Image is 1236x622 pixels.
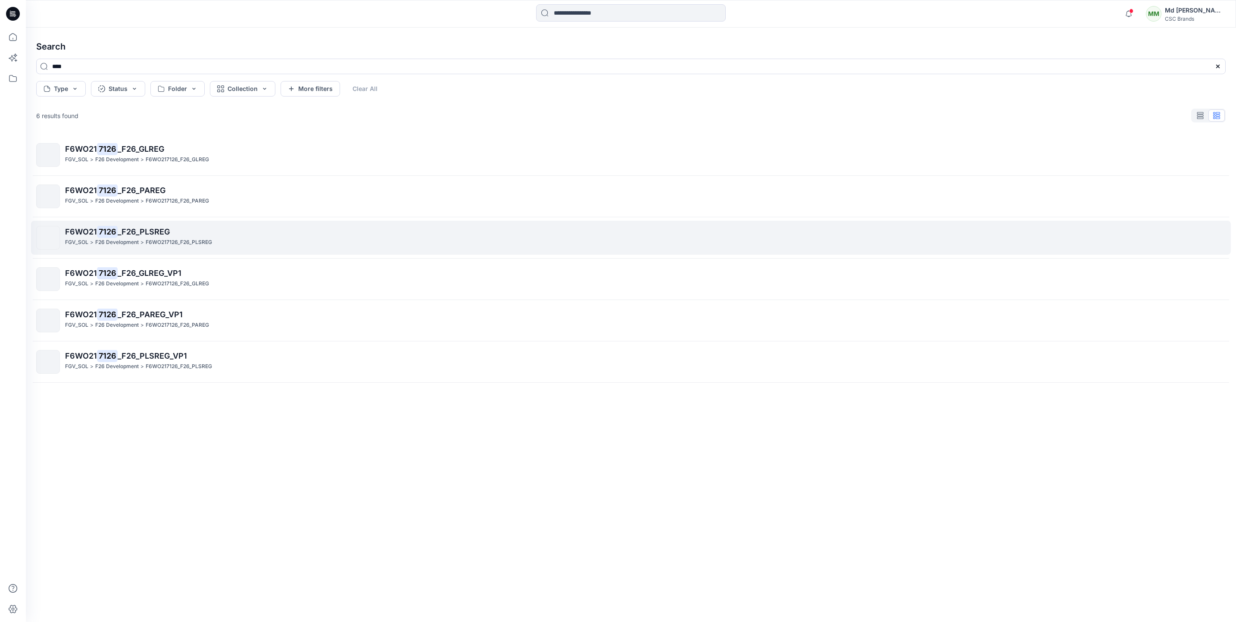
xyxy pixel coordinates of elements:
div: MM [1146,6,1161,22]
button: More filters [281,81,340,97]
h4: Search [29,34,1233,59]
a: F6WO217126_F26_PLSREG_VP1FGV_SOL>F26 Development>F6WO217126_F26_PLSREG [31,345,1231,379]
p: F26 Development [95,238,139,247]
mark: 7126 [97,308,118,320]
p: F26 Development [95,321,139,330]
span: _F26_GLREG_VP1 [118,269,181,278]
p: FGV_SOL [65,238,88,247]
span: F6WO21 [65,144,97,153]
p: > [90,321,94,330]
p: F26 Development [95,197,139,206]
p: F6WO217126_F26_PAREG [146,197,209,206]
p: > [140,321,144,330]
div: Md [PERSON_NAME] [1165,5,1225,16]
span: _F26_PLSREG [118,227,170,236]
p: 6 results found [36,111,78,120]
p: FGV_SOL [65,362,88,371]
button: Collection [210,81,275,97]
mark: 7126 [97,225,118,238]
p: F6WO217126_F26_PLSREG [146,362,212,371]
p: > [140,238,144,247]
p: F6WO217126_F26_GLREG [146,155,209,164]
span: F6WO21 [65,310,97,319]
p: > [140,155,144,164]
mark: 7126 [97,184,118,196]
p: FGV_SOL [65,197,88,206]
p: FGV_SOL [65,321,88,330]
p: > [90,238,94,247]
p: > [90,155,94,164]
a: F6WO217126_F26_PAREGFGV_SOL>F26 Development>F6WO217126_F26_PAREG [31,179,1231,213]
mark: 7126 [97,350,118,362]
a: F6WO217126_F26_PAREG_VP1FGV_SOL>F26 Development>F6WO217126_F26_PAREG [31,303,1231,338]
a: F6WO217126_F26_PLSREGFGV_SOL>F26 Development>F6WO217126_F26_PLSREG [31,221,1231,255]
span: _F26_PAREG_VP1 [118,310,183,319]
a: F6WO217126_F26_GLREG_VP1FGV_SOL>F26 Development>F6WO217126_F26_GLREG [31,262,1231,296]
button: Folder [150,81,205,97]
button: Type [36,81,86,97]
span: F6WO21 [65,227,97,236]
p: F26 Development [95,155,139,164]
span: F6WO21 [65,186,97,195]
p: F26 Development [95,279,139,288]
span: _F26_PLSREG_VP1 [118,351,187,360]
p: > [140,197,144,206]
p: > [140,279,144,288]
p: F6WO217126_F26_PLSREG [146,238,212,247]
p: FGV_SOL [65,155,88,164]
a: F6WO217126_F26_GLREGFGV_SOL>F26 Development>F6WO217126_F26_GLREG [31,138,1231,172]
button: Status [91,81,145,97]
p: > [90,362,94,371]
p: F6WO217126_F26_PAREG [146,321,209,330]
p: F26 Development [95,362,139,371]
p: > [90,279,94,288]
span: F6WO21 [65,351,97,360]
mark: 7126 [97,267,118,279]
span: _F26_PAREG [118,186,165,195]
p: > [90,197,94,206]
mark: 7126 [97,143,118,155]
span: F6WO21 [65,269,97,278]
div: CSC Brands [1165,16,1225,22]
p: > [140,362,144,371]
p: F6WO217126_F26_GLREG [146,279,209,288]
p: FGV_SOL [65,279,88,288]
span: _F26_GLREG [118,144,164,153]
